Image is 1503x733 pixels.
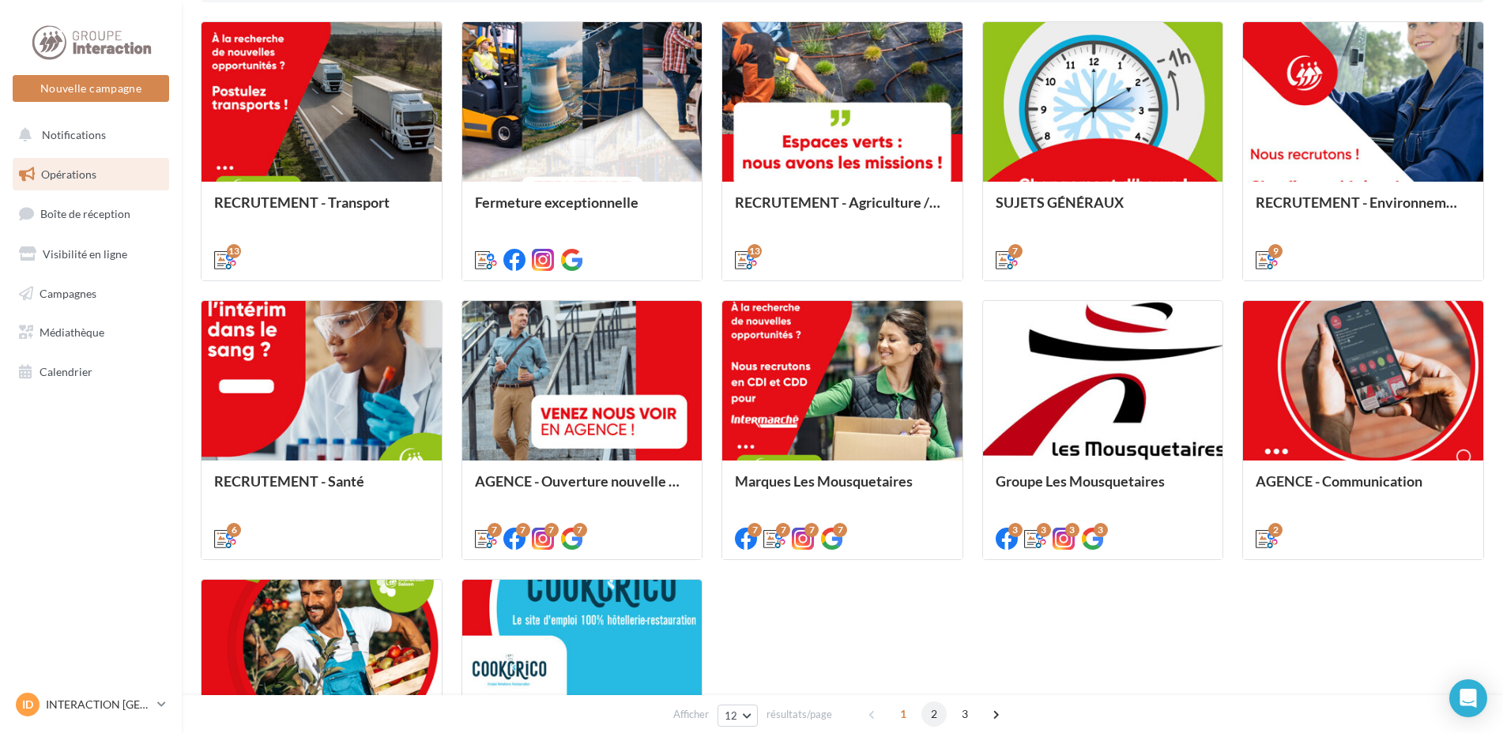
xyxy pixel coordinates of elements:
[40,207,130,220] span: Boîte de réception
[952,701,978,727] span: 3
[767,707,832,722] span: résultats/page
[43,247,127,261] span: Visibilité en ligne
[13,75,169,102] button: Nouvelle campagne
[9,158,172,191] a: Opérations
[776,523,790,537] div: 7
[41,167,96,181] span: Opérations
[573,523,587,537] div: 7
[9,277,172,310] a: Campagnes
[214,194,429,226] div: RECRUTEMENT - Transport
[1037,523,1051,537] div: 3
[475,473,690,505] div: AGENCE - Ouverture nouvelle agence
[544,523,559,537] div: 7
[475,194,690,226] div: Fermeture exceptionnelle
[9,355,172,389] a: Calendrier
[227,523,241,537] div: 6
[1449,679,1487,717] div: Open Intercom Messenger
[996,473,1211,505] div: Groupe Les Mousquetaires
[9,118,166,152] button: Notifications
[40,325,104,339] span: Médiathèque
[488,523,502,537] div: 7
[42,128,106,141] span: Notifications
[9,197,172,231] a: Boîte de réception
[1008,523,1023,537] div: 3
[735,473,950,505] div: Marques Les Mousquetaires
[673,707,709,722] span: Afficher
[996,194,1211,226] div: SUJETS GÉNÉRAUX
[921,701,947,727] span: 2
[1094,523,1108,537] div: 3
[1065,523,1079,537] div: 3
[748,244,762,258] div: 13
[1268,523,1283,537] div: 2
[1268,244,1283,258] div: 9
[22,697,33,712] span: ID
[804,523,819,537] div: 7
[891,701,916,727] span: 1
[1008,244,1023,258] div: 7
[833,523,847,537] div: 7
[748,523,762,537] div: 7
[718,705,758,727] button: 12
[725,709,738,722] span: 12
[214,473,429,505] div: RECRUTEMENT - Santé
[40,365,92,378] span: Calendrier
[227,244,241,258] div: 13
[516,523,530,537] div: 7
[13,690,169,720] a: ID INTERACTION [GEOGRAPHIC_DATA]
[1256,473,1471,505] div: AGENCE - Communication
[46,697,151,712] p: INTERACTION [GEOGRAPHIC_DATA]
[1256,194,1471,226] div: RECRUTEMENT - Environnement
[9,316,172,349] a: Médiathèque
[735,194,950,226] div: RECRUTEMENT - Agriculture / Espaces verts
[40,286,96,299] span: Campagnes
[9,238,172,271] a: Visibilité en ligne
